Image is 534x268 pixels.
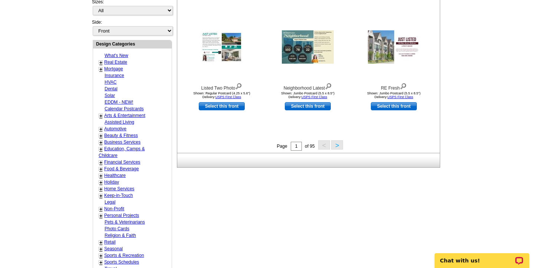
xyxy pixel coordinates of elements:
[104,213,139,218] a: Personal Projects
[267,81,349,91] div: Neighborhood Latest
[104,133,138,138] a: Beauty & Fitness
[353,91,435,99] div: Shown: Jumbo Postcard (5.5 x 8.5") Delivery:
[104,180,119,185] a: Holiday
[99,146,145,158] a: Education, Camps & Childcare
[105,100,133,105] a: EDDM - NEW!
[105,73,124,78] a: Insurance
[99,173,102,179] a: +
[277,144,287,149] span: Page
[368,30,420,64] img: RE Fresh
[104,239,116,245] a: Retail
[99,193,102,199] a: +
[99,186,102,192] a: +
[104,259,139,265] a: Sports Schedules
[104,113,145,118] a: Arts & Entertainment
[201,31,243,63] img: Listed Two Photo
[99,66,102,72] a: +
[99,239,102,245] a: +
[104,60,127,65] a: Real Estate
[104,160,140,165] a: Financial Services
[181,81,263,91] div: Listed Two Photo
[99,246,102,252] a: +
[105,200,115,205] a: Legal
[105,220,145,225] a: Pets & Veterinarians
[215,95,241,99] a: USPS First Class
[430,245,534,268] iframe: LiveChat chat widget
[285,102,331,110] a: use this design
[104,66,123,71] a: Mortgage
[105,53,128,58] a: What's New
[325,81,332,90] img: view design details
[99,213,102,219] a: +
[235,81,242,90] img: view design details
[104,253,144,258] a: Sports & Recreation
[104,246,123,251] a: Seasonal
[99,140,102,145] a: +
[181,91,263,99] div: Shown: Regular Postcard (4.25 x 5.6") Delivery:
[99,133,102,139] a: +
[99,180,102,185] a: +
[104,173,126,178] a: Healthcare
[267,91,349,99] div: Shown: Jumbo Postcard (5.5 x 8.5") Delivery:
[400,81,407,90] img: view design details
[318,140,330,150] button: <
[99,60,102,66] a: +
[104,186,134,191] a: Home Services
[371,102,417,110] a: use this design
[105,233,136,238] a: Religion & Faith
[99,126,102,132] a: +
[99,166,102,172] a: +
[92,19,172,36] div: Side:
[105,80,116,85] a: HVAC
[104,126,126,131] a: Automotive
[199,102,245,110] a: use this design
[99,253,102,259] a: +
[105,86,118,91] a: Dental
[99,259,102,265] a: +
[104,193,133,198] a: Keep-in-Touch
[104,166,139,171] a: Food & Beverage
[93,40,172,47] div: Design Categories
[99,206,102,212] a: +
[99,160,102,165] a: +
[388,95,413,99] a: USPS First Class
[99,113,102,119] a: +
[105,226,129,231] a: Photo Cards
[105,120,134,125] a: Assisted Living
[99,146,102,152] a: +
[104,140,141,145] a: Business Services
[282,30,334,64] img: Neighborhood Latest
[353,81,435,91] div: RE Fresh
[105,93,115,98] a: Solar
[105,106,144,111] a: Calendar Postcards
[104,206,124,211] a: Non-Profit
[301,95,327,99] a: USPS First Class
[305,144,315,149] span: of 95
[331,140,343,150] button: >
